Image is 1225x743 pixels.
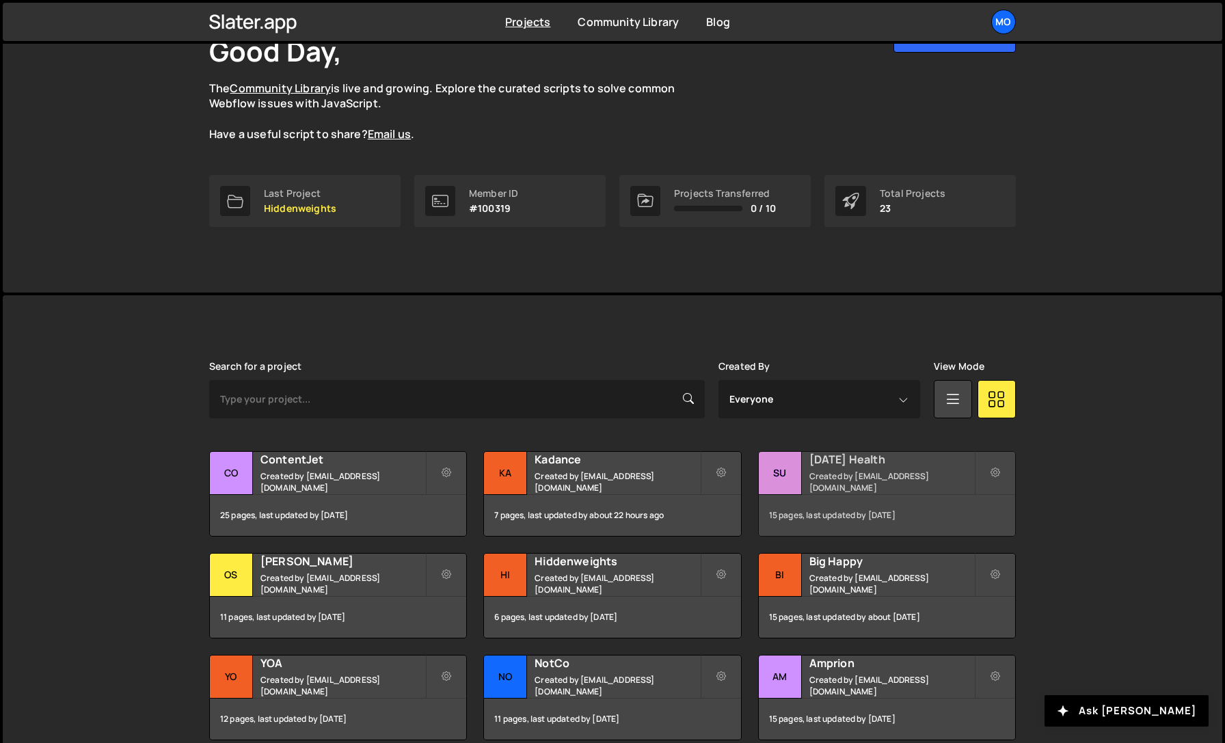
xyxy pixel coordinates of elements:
h2: Amprion [809,656,974,671]
small: Created by [EMAIL_ADDRESS][DOMAIN_NAME] [260,470,425,494]
div: 25 pages, last updated by [DATE] [210,495,466,536]
a: Last Project Hiddenweights [209,175,401,227]
h2: YOA [260,656,425,671]
h1: Good Day, [209,32,342,70]
a: Am Amprion Created by [EMAIL_ADDRESS][DOMAIN_NAME] 15 pages, last updated by [DATE] [758,655,1016,740]
div: Su [759,452,802,495]
a: Ka Kadance Created by [EMAIL_ADDRESS][DOMAIN_NAME] 7 pages, last updated by about 22 hours ago [483,451,741,537]
button: Ask [PERSON_NAME] [1045,695,1209,727]
div: 15 pages, last updated by [DATE] [759,699,1015,740]
a: Projects [505,14,550,29]
a: Email us [368,126,411,141]
div: Os [210,554,253,597]
a: No NotCo Created by [EMAIL_ADDRESS][DOMAIN_NAME] 11 pages, last updated by [DATE] [483,655,741,740]
h2: Kadance [535,452,699,467]
a: Os [PERSON_NAME] Created by [EMAIL_ADDRESS][DOMAIN_NAME] 11 pages, last updated by [DATE] [209,553,467,638]
span: 0 / 10 [751,203,776,214]
div: 11 pages, last updated by [DATE] [484,699,740,740]
div: Last Project [264,188,336,199]
div: Bi [759,554,802,597]
a: Hi Hiddenweights Created by [EMAIL_ADDRESS][DOMAIN_NAME] 6 pages, last updated by [DATE] [483,553,741,638]
small: Created by [EMAIL_ADDRESS][DOMAIN_NAME] [260,674,425,697]
div: Member ID [469,188,518,199]
div: 7 pages, last updated by about 22 hours ago [484,495,740,536]
h2: [DATE] Health [809,452,974,467]
small: Created by [EMAIL_ADDRESS][DOMAIN_NAME] [535,674,699,697]
a: Community Library [578,14,679,29]
div: Hi [484,554,527,597]
a: Community Library [230,81,331,96]
small: Created by [EMAIL_ADDRESS][DOMAIN_NAME] [809,572,974,595]
div: Am [759,656,802,699]
h2: [PERSON_NAME] [260,554,425,569]
label: Created By [718,361,770,372]
div: 15 pages, last updated by [DATE] [759,495,1015,536]
h2: NotCo [535,656,699,671]
small: Created by [EMAIL_ADDRESS][DOMAIN_NAME] [535,572,699,595]
div: 11 pages, last updated by [DATE] [210,597,466,638]
label: View Mode [934,361,984,372]
small: Created by [EMAIL_ADDRESS][DOMAIN_NAME] [809,470,974,494]
small: Created by [EMAIL_ADDRESS][DOMAIN_NAME] [809,674,974,697]
div: Total Projects [880,188,945,199]
a: Co ContentJet Created by [EMAIL_ADDRESS][DOMAIN_NAME] 25 pages, last updated by [DATE] [209,451,467,537]
a: YO YOA Created by [EMAIL_ADDRESS][DOMAIN_NAME] 12 pages, last updated by [DATE] [209,655,467,740]
div: Projects Transferred [674,188,776,199]
div: 6 pages, last updated by [DATE] [484,597,740,638]
p: Hiddenweights [264,203,336,214]
small: Created by [EMAIL_ADDRESS][DOMAIN_NAME] [535,470,699,494]
div: No [484,656,527,699]
input: Type your project... [209,380,705,418]
h2: ContentJet [260,452,425,467]
div: 15 pages, last updated by about [DATE] [759,597,1015,638]
label: Search for a project [209,361,301,372]
a: Bi Big Happy Created by [EMAIL_ADDRESS][DOMAIN_NAME] 15 pages, last updated by about [DATE] [758,553,1016,638]
a: Mo [991,10,1016,34]
p: #100319 [469,203,518,214]
div: Ka [484,452,527,495]
p: The is live and growing. Explore the curated scripts to solve common Webflow issues with JavaScri... [209,81,701,142]
a: Su [DATE] Health Created by [EMAIL_ADDRESS][DOMAIN_NAME] 15 pages, last updated by [DATE] [758,451,1016,537]
small: Created by [EMAIL_ADDRESS][DOMAIN_NAME] [260,572,425,595]
p: 23 [880,203,945,214]
h2: Big Happy [809,554,974,569]
div: YO [210,656,253,699]
div: Co [210,452,253,495]
div: 12 pages, last updated by [DATE] [210,699,466,740]
a: Blog [706,14,730,29]
h2: Hiddenweights [535,554,699,569]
